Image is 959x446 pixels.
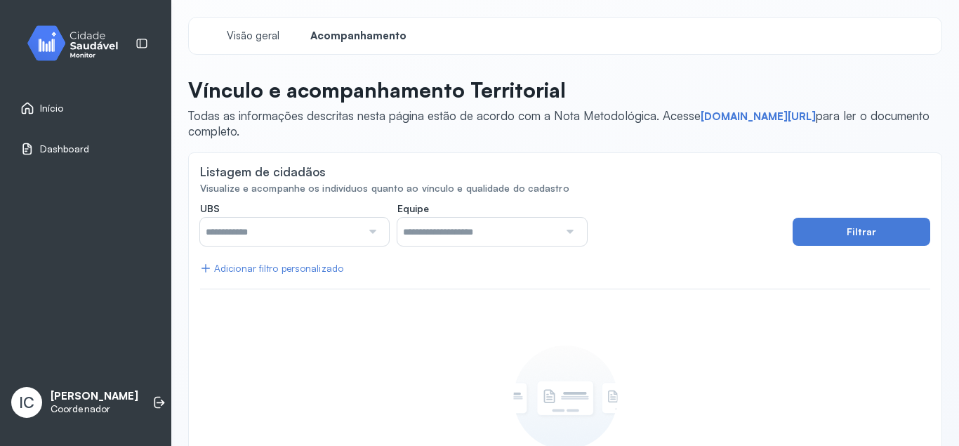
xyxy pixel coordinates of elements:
[20,142,151,156] a: Dashboard
[200,183,930,195] div: Visualize e acompanhe os indivíduos quanto ao vínculo e qualidade do cadastro
[397,202,429,215] span: Equipe
[51,390,138,403] p: [PERSON_NAME]
[227,29,279,43] span: Visão geral
[188,77,931,103] p: Vínculo e acompanhamento Territorial
[310,29,406,43] span: Acompanhamento
[793,218,930,246] button: Filtrar
[20,101,151,115] a: Início
[188,108,930,138] span: Todas as informações descritas nesta página estão de acordo com a Nota Metodológica. Acesse para ...
[51,403,138,415] p: Coordenador
[40,103,64,114] span: Início
[701,110,816,124] a: [DOMAIN_NAME][URL]
[15,22,141,64] img: monitor.svg
[200,202,220,215] span: UBS
[200,263,343,275] div: Adicionar filtro personalizado
[19,393,34,412] span: IC
[200,164,326,179] div: Listagem de cidadãos
[40,143,89,155] span: Dashboard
